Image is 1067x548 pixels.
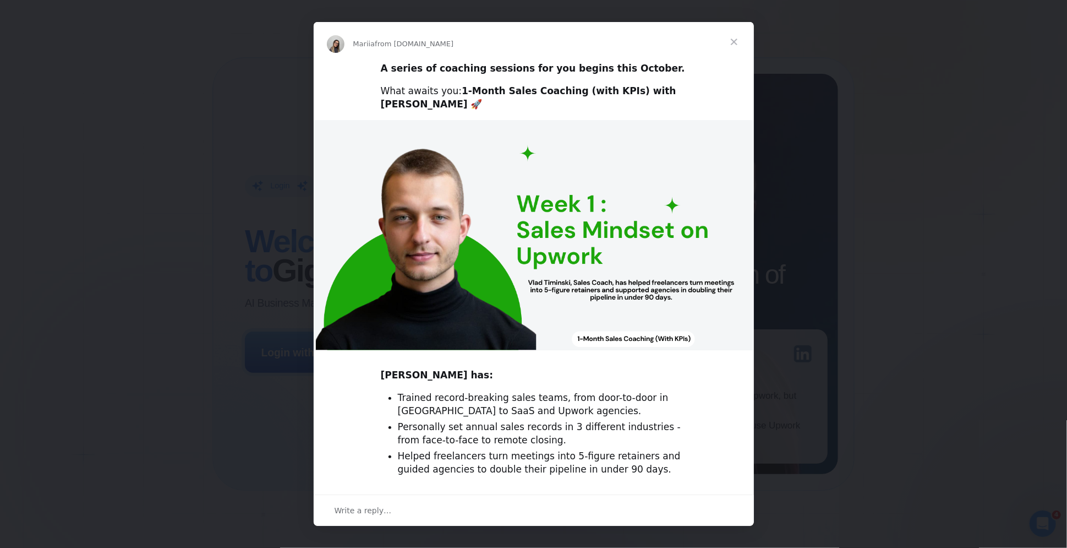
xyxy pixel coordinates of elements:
li: Trained record-breaking sales teams, from door-to-door in [GEOGRAPHIC_DATA] to SaaS and Upwork ag... [398,392,687,418]
b: [PERSON_NAME] has: [381,370,493,381]
img: Profile image for Mariia [327,35,344,53]
b: A series of coaching sessions for you begins this October. [381,63,685,74]
span: from [DOMAIN_NAME] [375,40,453,48]
div: What awaits you: [381,85,687,111]
b: 1-Month Sales Coaching (with KPIs) with [PERSON_NAME] 🚀 [381,85,676,110]
div: Open conversation and reply [314,495,754,526]
span: Write a reply… [335,503,392,518]
li: Helped freelancers turn meetings into 5-figure retainers and guided agencies to double their pipe... [398,450,687,476]
span: Mariia [353,40,375,48]
span: Close [714,22,754,62]
li: Personally set annual sales records in 3 different industries - from face-to-face to remote closing. [398,421,687,447]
